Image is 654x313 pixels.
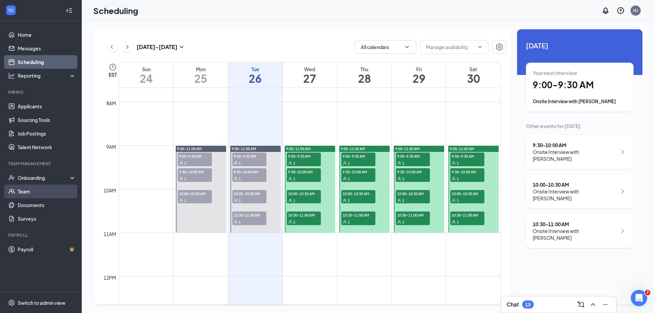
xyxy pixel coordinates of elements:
[619,148,627,156] svg: ChevronRight
[600,299,611,310] button: Minimize
[18,28,76,42] a: Home
[293,198,295,203] span: 1
[402,176,404,181] span: 1
[619,187,627,195] svg: ChevronRight
[395,146,420,151] span: 9:00-11:00 AM
[402,198,404,203] span: 1
[457,198,459,203] span: 1
[575,299,586,310] button: ComposeMessage
[102,187,118,194] div: 10am
[7,7,14,14] svg: WorkstreamLogo
[18,99,76,113] a: Applicants
[450,146,474,151] span: 9:00-11:00 AM
[287,190,321,197] span: 10:00-10:30 AM
[109,71,117,78] span: EST
[288,177,292,181] svg: User
[174,66,228,73] div: Mon
[228,73,282,84] h1: 26
[174,73,228,84] h1: 25
[577,300,585,309] svg: ComposeMessage
[452,161,456,165] svg: User
[8,161,75,167] div: Team Management
[288,220,292,224] svg: User
[348,161,350,166] span: 1
[287,168,321,175] span: 9:30-10:00 AM
[402,220,404,224] span: 1
[392,62,446,88] a: August 29, 2025
[234,220,238,224] svg: User
[178,190,212,197] span: 10:00-10:30 AM
[124,43,131,51] svg: ChevronRight
[174,62,228,88] a: August 25, 2025
[450,153,484,159] span: 9:00-9:30 AM
[8,72,15,79] svg: Analysis
[397,220,401,224] svg: User
[392,66,446,73] div: Fri
[8,174,15,181] svg: UserCheck
[396,168,430,175] span: 9:30-10:00 AM
[404,44,410,50] svg: ChevronDown
[397,199,401,203] svg: User
[119,73,173,84] h1: 24
[457,161,459,166] span: 1
[184,176,186,181] span: 1
[107,42,117,52] button: ChevronLeft
[341,190,375,197] span: 10:00-10:30 AM
[184,198,186,203] span: 1
[341,146,365,151] span: 9:00-11:00 AM
[446,66,500,73] div: Sat
[631,290,647,306] iframe: Intercom live chat
[341,153,375,159] span: 9:00-9:30 AM
[18,185,76,198] a: Team
[507,301,519,308] h3: Chat
[337,66,391,73] div: Thu
[348,220,350,224] span: 1
[102,274,118,281] div: 12pm
[343,177,347,181] svg: User
[589,300,597,309] svg: ChevronUp
[287,212,321,218] span: 10:30-11:00 AM
[232,146,256,151] span: 9:00-11:00 AM
[533,142,617,148] div: 9:30 - 10:00 AM
[18,174,70,181] div: Onboarding
[402,161,404,166] span: 1
[533,221,617,228] div: 10:30 - 11:00 AM
[239,161,241,166] span: 1
[18,72,76,79] div: Reporting
[122,42,133,52] button: ChevronRight
[533,148,617,162] div: Onsite Interview with [PERSON_NAME]
[446,73,500,84] h1: 30
[177,43,186,51] svg: SmallChevronDown
[105,143,118,151] div: 9am
[293,220,295,224] span: 1
[232,153,266,159] span: 9:00-9:30 AM
[179,199,183,203] svg: User
[602,6,610,15] svg: Notifications
[177,146,202,151] span: 9:00-11:00 AM
[178,168,212,175] span: 9:30-10:00 AM
[619,227,627,235] svg: ChevronRight
[239,176,241,181] span: 1
[18,42,76,55] a: Messages
[450,212,484,218] span: 10:30-11:00 AM
[18,127,76,140] a: Job Postings
[234,199,238,203] svg: User
[341,212,375,218] span: 10:30-11:00 AM
[286,146,311,151] span: 9:00-11:00 AM
[179,161,183,165] svg: User
[533,79,627,91] h1: 9:00 - 9:30 AM
[119,66,173,73] div: Sun
[179,177,183,181] svg: User
[234,161,238,165] svg: User
[283,73,337,84] h1: 27
[526,123,634,129] div: Other events for [DATE]
[493,40,506,54] button: Settings
[337,73,391,84] h1: 28
[337,62,391,88] a: August 28, 2025
[293,161,295,166] span: 1
[228,66,282,73] div: Tue
[232,190,266,197] span: 10:00-10:30 AM
[283,66,337,73] div: Wed
[109,63,117,71] svg: Clock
